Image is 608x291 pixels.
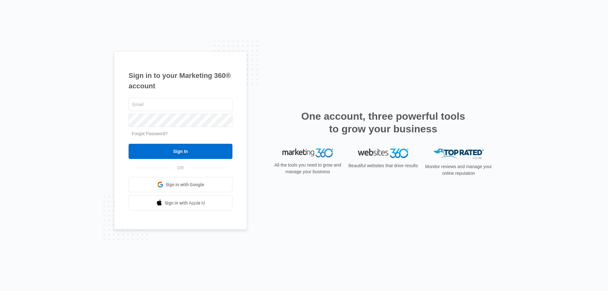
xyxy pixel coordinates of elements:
[132,131,168,136] a: Forgot Password?
[433,149,484,159] img: Top Rated Local
[129,98,232,111] input: Email
[173,165,188,171] span: OR
[299,110,467,135] h2: One account, three powerful tools to grow your business
[166,181,204,188] span: Sign in with Google
[129,144,232,159] input: Sign In
[348,162,419,169] p: Beautiful websites that drive results
[165,200,205,206] span: Sign in with Apple Id
[129,195,232,211] a: Sign in with Apple Id
[423,163,494,177] p: Monitor reviews and manage your online reputation
[129,177,232,192] a: Sign in with Google
[129,70,232,91] h1: Sign in to your Marketing 360® account
[358,149,408,158] img: Websites 360
[282,149,333,157] img: Marketing 360
[272,162,343,175] p: All the tools you need to grow and manage your business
